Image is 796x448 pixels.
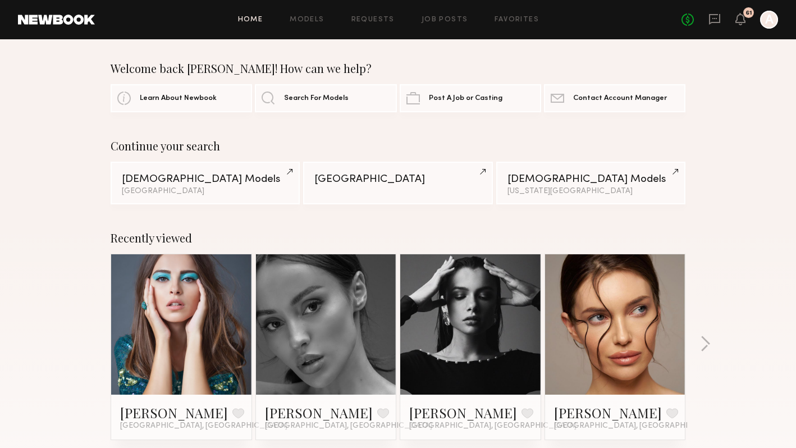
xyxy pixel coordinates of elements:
[255,84,396,112] a: Search For Models
[111,62,685,75] div: Welcome back [PERSON_NAME]! How can we help?
[422,16,468,24] a: Job Posts
[760,11,778,29] a: A
[111,84,252,112] a: Learn About Newbook
[495,16,539,24] a: Favorites
[429,95,502,102] span: Post A Job or Casting
[409,404,517,422] a: [PERSON_NAME]
[496,162,685,204] a: [DEMOGRAPHIC_DATA] Models[US_STATE][GEOGRAPHIC_DATA]
[111,139,685,153] div: Continue your search
[238,16,263,24] a: Home
[303,162,492,204] a: [GEOGRAPHIC_DATA]
[122,174,289,185] div: [DEMOGRAPHIC_DATA] Models
[554,422,721,431] span: [GEOGRAPHIC_DATA], [GEOGRAPHIC_DATA]
[554,404,662,422] a: [PERSON_NAME]
[351,16,395,24] a: Requests
[290,16,324,24] a: Models
[111,162,300,204] a: [DEMOGRAPHIC_DATA] Models[GEOGRAPHIC_DATA]
[314,174,481,185] div: [GEOGRAPHIC_DATA]
[745,10,752,16] div: 61
[140,95,217,102] span: Learn About Newbook
[265,404,373,422] a: [PERSON_NAME]
[573,95,667,102] span: Contact Account Manager
[120,404,228,422] a: [PERSON_NAME]
[120,422,287,431] span: [GEOGRAPHIC_DATA], [GEOGRAPHIC_DATA]
[265,422,432,431] span: [GEOGRAPHIC_DATA], [GEOGRAPHIC_DATA]
[507,174,674,185] div: [DEMOGRAPHIC_DATA] Models
[409,422,577,431] span: [GEOGRAPHIC_DATA], [GEOGRAPHIC_DATA]
[400,84,541,112] a: Post A Job or Casting
[122,188,289,195] div: [GEOGRAPHIC_DATA]
[284,95,349,102] span: Search For Models
[544,84,685,112] a: Contact Account Manager
[111,231,685,245] div: Recently viewed
[507,188,674,195] div: [US_STATE][GEOGRAPHIC_DATA]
